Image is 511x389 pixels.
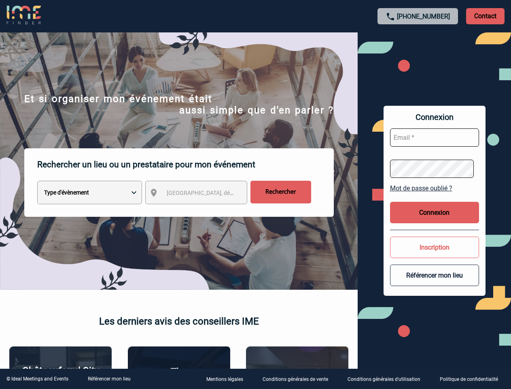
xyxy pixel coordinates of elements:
a: Conditions générales de vente [256,375,341,383]
p: Conditions générales d'utilisation [348,377,420,383]
a: Politique de confidentialité [433,375,511,383]
div: © Ideal Meetings and Events [6,376,68,382]
p: Politique de confidentialité [440,377,498,383]
p: Conditions générales de vente [263,377,328,383]
p: Mentions légales [206,377,243,383]
a: Conditions générales d'utilisation [341,375,433,383]
a: Référencer mon lieu [88,376,131,382]
a: Mentions légales [200,375,256,383]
